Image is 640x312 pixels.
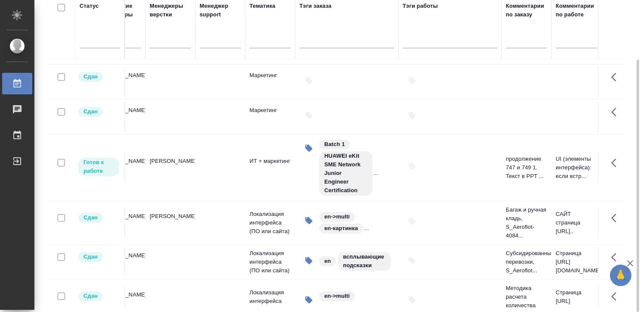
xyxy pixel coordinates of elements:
button: Добавить тэги [299,106,318,125]
div: Менеджер проверил работу исполнителя, передает ее на следующий этап [77,212,120,224]
p: ИТ + маркетинг [249,157,291,165]
button: Изменить тэги [299,290,318,309]
p: Локализация интерфейса (ПО или сайта) [249,210,291,236]
button: Здесь прячутся важные кнопки [606,102,627,122]
button: Здесь прячутся важные кнопки [606,247,627,268]
div: Менеджер проверил работу исполнителя, передает ее на следующий этап [77,71,120,83]
p: [PERSON_NAME] [150,157,191,165]
p: Багаж и ручная кладь, S_Aeroflot-4084... [506,206,547,240]
p: Batch 1 [324,140,345,149]
div: Менеджеры верстки [150,2,191,19]
div: Тематика [249,2,275,10]
div: Тэги заказа [299,2,332,10]
div: en->multi, en-картинка, см комм, всплывающие подсказки [318,211,394,234]
div: Комментарии по работе [556,2,597,19]
button: Изменить тэги [299,211,318,230]
p: [PERSON_NAME] [150,212,191,221]
button: Добавить тэги [403,212,422,231]
p: Сдан [83,107,98,116]
button: Изменить тэги [299,139,318,158]
div: Менеджер проверил работу исполнителя, передает ее на следующий этап [77,251,120,263]
button: Добавить тэги [403,71,422,90]
p: en-картинка [324,224,358,233]
div: Тэги работы [403,2,438,10]
button: Здесь прячутся важные кнопки [606,67,627,87]
p: Маркетинг [249,106,291,115]
button: Здесь прячутся важные кнопки [606,153,627,173]
button: Добавить тэги [299,71,318,90]
button: Здесь прячутся важные кнопки [606,208,627,228]
div: en, всплывающие подсказки [318,251,392,271]
div: Batch 1, HUAWEI eKit SME Network Junior Engineer Certification, чекер+ [318,139,394,197]
div: Менеджер проверил работу исполнителя, передает ее на следующий этап [77,106,120,118]
div: Статус [80,2,99,10]
button: Здесь прячутся важные кнопки [606,286,627,307]
p: Страница [URL][DOMAIN_NAME].. [556,249,597,275]
div: Комментарии по заказу [506,2,547,19]
p: Субсидированные перевозки, S_Aeroflot... [506,249,547,275]
button: 🙏 [610,265,631,286]
p: UI (элементы интерфейса): если встр... [556,155,597,181]
p: en->multi [324,212,350,221]
div: en->multi [318,290,356,302]
button: Добавить тэги [403,106,422,125]
p: Сдан [83,253,98,261]
p: Сдан [83,292,98,300]
p: en [324,257,331,265]
button: Добавить тэги [403,290,422,309]
p: Маркетинг [249,71,291,80]
p: Сдан [83,213,98,222]
button: Добавить тэги [403,251,422,270]
button: Добавить тэги [403,157,422,176]
div: Менеджер проверил работу исполнителя, передает ее на следующий этап [77,290,120,302]
div: Менеджер support [200,2,241,19]
div: Исполнитель может приступить к работе [77,157,120,177]
p: Готов к работе [83,158,114,175]
button: Изменить тэги [299,251,318,270]
p: Локализация интерфейса (ПО или сайта) [249,249,291,275]
p: en->multi [324,292,350,300]
p: HUAWEI eKit SME Network Junior Engineer Certification [324,152,367,195]
p: САЙТ страница [URL].. [556,210,597,236]
p: Сдан [83,72,98,81]
p: всплывающие подсказки [343,253,386,270]
span: 🙏 [613,266,628,284]
p: продолжение 747 и 749 1. Текст в PPT ... [506,155,547,181]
